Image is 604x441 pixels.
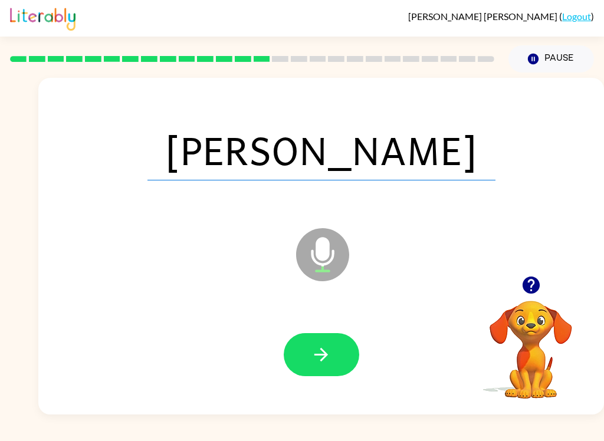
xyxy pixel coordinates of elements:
img: Literably [10,5,75,31]
video: Your browser must support playing .mp4 files to use Literably. Please try using another browser. [472,282,590,400]
a: Logout [562,11,591,22]
button: Pause [508,45,594,73]
span: [PERSON_NAME] [PERSON_NAME] [408,11,559,22]
div: ( ) [408,11,594,22]
span: [PERSON_NAME] [147,119,495,180]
